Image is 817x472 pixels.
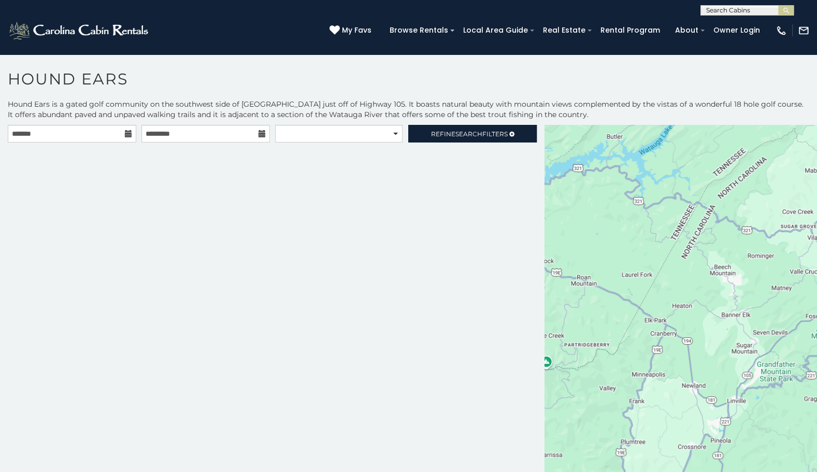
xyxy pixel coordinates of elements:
a: Browse Rentals [384,22,453,38]
img: mail-regular-white.png [798,25,809,36]
a: Rental Program [595,22,665,38]
a: My Favs [329,25,374,36]
img: phone-regular-white.png [776,25,787,36]
span: Refine Filters [431,130,508,138]
span: My Favs [342,25,371,36]
a: RefineSearchFilters [408,125,537,142]
a: Local Area Guide [458,22,533,38]
img: White-1-2.png [8,20,151,41]
a: About [670,22,704,38]
a: Owner Login [708,22,765,38]
span: Search [455,130,482,138]
a: Real Estate [538,22,591,38]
